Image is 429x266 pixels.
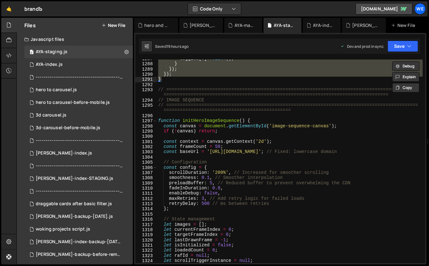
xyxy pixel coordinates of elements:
[392,83,420,92] button: Copy
[135,82,157,87] div: 1292
[135,243,157,248] div: 1321
[24,172,133,185] div: 12095/47641.js
[135,139,157,144] div: 1301
[102,23,125,28] button: New File
[135,248,157,253] div: 1322
[155,44,189,49] div: Saved
[24,210,133,223] : 12095/47577.js
[188,3,241,15] button: Code Only
[36,226,90,232] div: woking projects script.js
[135,129,157,134] div: 1299
[135,222,157,227] div: 1317
[24,71,135,84] div: 12095/46699.js
[135,217,157,222] div: 1316
[36,74,123,80] div: ------------------------------------------------.js
[414,3,426,15] a: We
[36,176,113,181] div: [PERSON_NAME]-index-STAGING.js
[36,138,123,143] div: ---------------------------------------------------------------.js
[36,201,112,207] div: draggable cards after basic filter.js
[388,41,418,52] button: Save
[135,98,157,103] div: 1294
[135,181,157,186] div: 1309
[135,118,157,123] div: 1297
[135,227,157,232] div: 1318
[36,112,66,118] div: 3d carousel.js
[24,96,133,109] div: 12095/47481.js
[36,150,92,156] div: [PERSON_NAME]-index.js
[24,122,133,134] div: 12095/47192.js
[36,214,113,219] div: [PERSON_NAME]-backup-[DATE].js
[36,188,123,194] div: ------------------------------------------------------------------------.js
[24,134,135,147] div: 12095/47126.js
[24,147,133,160] div: 12095/46624.js
[17,33,133,46] div: Javascript files
[274,22,294,28] div: AYA-staging.js
[392,72,420,82] button: Explain
[392,61,420,71] button: Debug
[356,3,413,15] a: [DOMAIN_NAME]
[30,50,34,55] span: 0
[313,22,333,28] div: AYA-index.js
[36,100,110,105] div: hero to carousel-before-mobile.js
[24,58,133,71] div: 12095/46698.js
[135,77,157,82] div: 1291
[235,22,255,28] div: AYA-main.css
[24,223,133,236] div: 12095/47475.js
[36,125,100,131] div: 3d-carousel-before-mobile.js
[24,22,36,29] h2: Files
[24,109,133,122] div: 12095/47123.js
[144,22,171,28] div: hero and 3D carousel.css
[135,160,157,165] div: 1305
[24,248,135,261] div: 12095/47322.js
[135,238,157,243] div: 1320
[135,72,157,77] div: 1290
[24,185,135,198] div: 12095/47643.js
[135,134,157,139] div: 1300
[135,196,157,201] div: 1312
[24,5,42,13] div: brandЪ
[135,87,157,98] div: 1293
[24,84,133,96] div: 12095/47124.js
[135,113,157,118] div: 1296
[135,175,157,180] div: 1308
[24,236,135,248] div: 12095/47467.js
[135,144,157,149] div: 1302
[36,252,123,257] div: [PERSON_NAME]-backup-before-removing-clonings.js
[135,253,157,258] div: 1323
[135,191,157,196] div: 1311
[24,46,133,58] div: 12095/47963.js
[135,61,157,66] div: 1288
[135,212,157,217] div: 1315
[135,124,157,129] div: 1298
[1,1,17,16] a: 🤙
[190,22,216,28] div: [PERSON_NAME]-index.css
[36,49,67,55] div: AYA-staging.js
[135,186,157,191] div: 1310
[36,87,77,93] div: hero to carousel.js
[24,160,135,172] div: 12095/47642.js
[135,206,157,212] div: 1314
[135,170,157,175] div: 1307
[341,44,384,49] div: Dev and prod in sync
[135,155,157,160] div: 1304
[166,44,189,49] div: 19 hours ago
[391,22,418,28] div: New File
[135,201,157,206] div: 1313
[135,67,157,72] div: 1289
[135,149,157,155] div: 1303
[36,62,63,67] div: AYA-index.js
[36,239,123,245] div: [PERSON_NAME]-index-backup-[DATE].js
[135,103,157,113] div: 1295
[352,22,379,28] div: [PERSON_NAME]-index.js
[135,258,157,263] div: 1324
[36,163,123,169] div: ------------------------------------------------------.js
[24,198,133,210] div: 12095/47593.js
[135,232,157,237] div: 1319
[135,165,157,170] div: 1306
